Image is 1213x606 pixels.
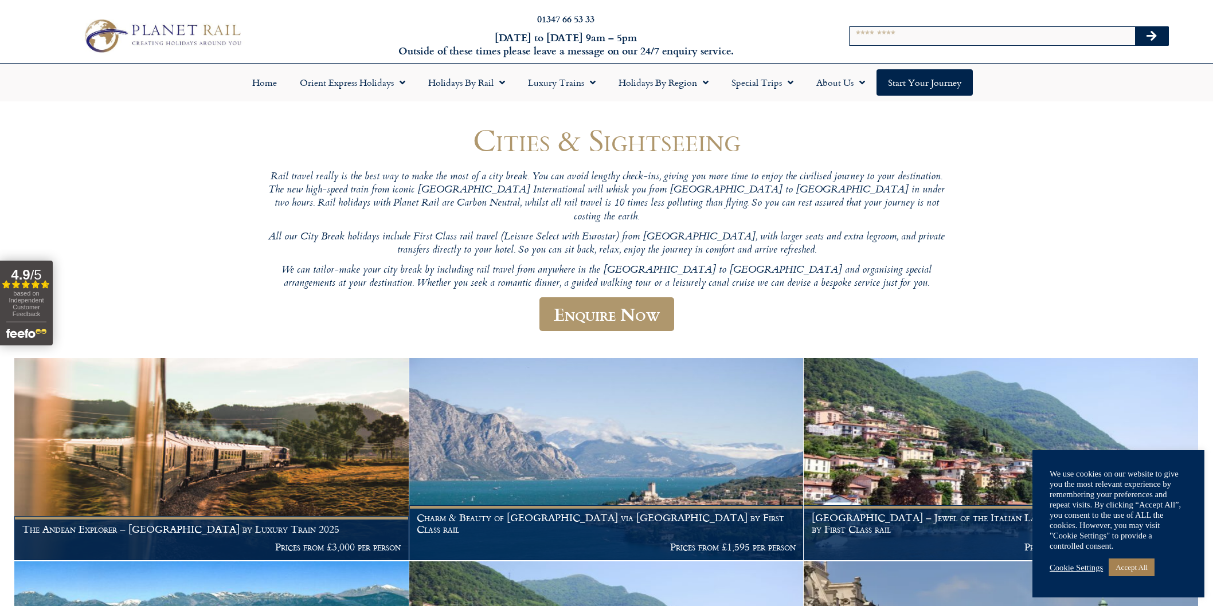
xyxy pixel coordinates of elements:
[263,171,950,224] p: Rail travel really is the best way to make the most of a city break. You can avoid lengthy check-...
[804,358,1199,561] a: [GEOGRAPHIC_DATA] – Jewel of the Italian Lakes via [GEOGRAPHIC_DATA] by First Class rail Prices s...
[516,69,607,96] a: Luxury Trains
[288,69,417,96] a: Orient Express Holidays
[1050,469,1187,551] div: We use cookies on our website to give you the most relevant experience by remembering your prefer...
[539,297,674,331] a: Enquire Now
[537,12,594,25] a: 01347 66 53 33
[417,512,796,534] h1: Charm & Beauty of [GEOGRAPHIC_DATA] via [GEOGRAPHIC_DATA] by First Class rail
[417,69,516,96] a: Holidays by Rail
[22,541,401,553] p: Prices from £3,000 per person
[877,69,973,96] a: Start your Journey
[263,123,950,157] h1: Cities & Sightseeing
[263,264,950,291] p: We can tailor-make your city break by including rail travel from anywhere in the [GEOGRAPHIC_DATA...
[720,69,805,96] a: Special Trips
[417,541,796,553] p: Prices from £1,595 per person
[241,69,288,96] a: Home
[263,231,950,258] p: All our City Break holidays include First Class rail travel (Leisure Select with Eurostar) from [...
[805,69,877,96] a: About Us
[22,524,401,535] h1: The Andean Explorer – [GEOGRAPHIC_DATA] by Luxury Train 2025
[14,358,409,561] a: The Andean Explorer – [GEOGRAPHIC_DATA] by Luxury Train 2025 Prices from £3,000 per person
[1050,562,1103,573] a: Cookie Settings
[6,69,1207,96] nav: Menu
[409,358,804,561] a: Charm & Beauty of [GEOGRAPHIC_DATA] via [GEOGRAPHIC_DATA] by First Class rail Prices from £1,595 ...
[1135,27,1168,45] button: Search
[607,69,720,96] a: Holidays by Region
[326,31,805,58] h6: [DATE] to [DATE] 9am – 5pm Outside of these times please leave a message on our 24/7 enquiry serv...
[812,512,1191,534] h1: [GEOGRAPHIC_DATA] – Jewel of the Italian Lakes via [GEOGRAPHIC_DATA] by First Class rail
[1109,558,1155,576] a: Accept All
[78,15,245,56] img: Planet Rail Train Holidays Logo
[812,541,1191,553] p: Prices starting from £1,595 per person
